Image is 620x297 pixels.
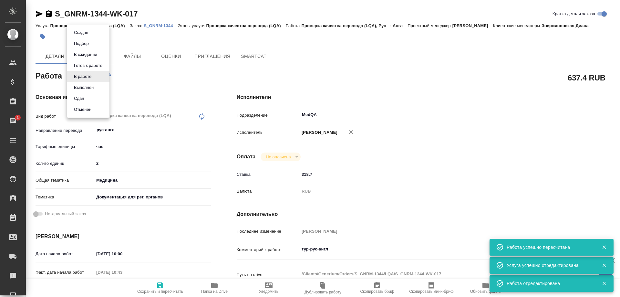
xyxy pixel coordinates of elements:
button: Создан [72,29,90,36]
button: Отменен [72,106,93,113]
div: Работа успешно пересчитана [507,244,592,250]
button: Сдан [72,95,86,102]
button: Закрыть [597,262,611,268]
div: Работа отредактирована [507,280,592,287]
button: В работе [72,73,93,80]
button: Подбор [72,40,91,47]
button: В ожидании [72,51,99,58]
button: Выполнен [72,84,96,91]
button: Закрыть [597,244,611,250]
div: Услуга успешно отредактирована [507,262,592,269]
button: Готов к работе [72,62,104,69]
button: Закрыть [597,281,611,286]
